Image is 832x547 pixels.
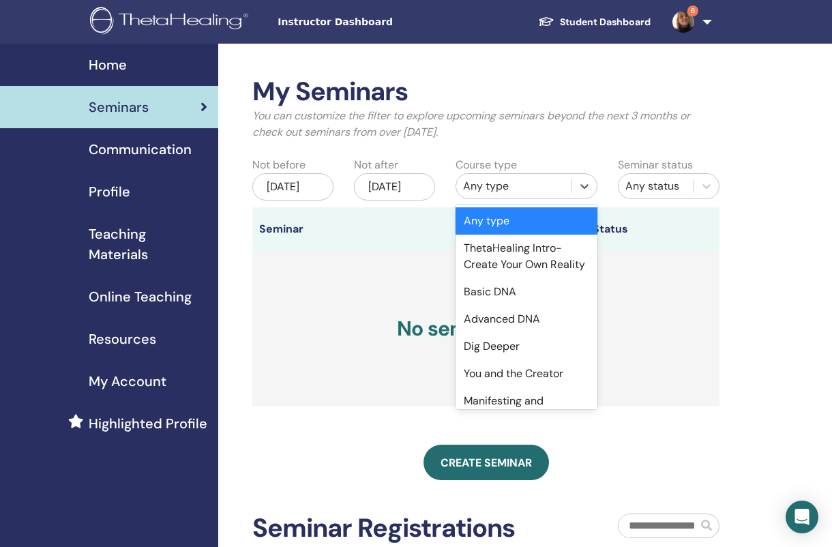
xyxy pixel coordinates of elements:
a: Create seminar [424,445,549,480]
label: Not before [252,157,306,173]
div: Advanced DNA [456,306,597,333]
span: Highlighted Profile [89,413,207,434]
img: logo.png [90,7,253,38]
p: You can customize the filter to explore upcoming seminars beyond the next 3 months or check out s... [252,108,719,141]
a: Student Dashboard [527,10,662,35]
span: Communication [89,139,192,160]
div: Any status [625,178,687,194]
div: Any type [463,178,565,194]
label: Course type [456,157,517,173]
div: Any type [456,207,597,235]
th: Seminar [252,207,327,251]
span: Home [89,55,127,75]
h3: No seminars found [252,251,719,406]
img: graduation-cap-white.svg [538,16,554,27]
div: Open Intercom Messenger [786,501,818,533]
span: 6 [687,5,698,16]
div: [DATE] [354,173,435,201]
span: Teaching Materials [89,224,207,265]
th: Status [586,207,697,251]
div: [DATE] [252,173,333,201]
span: My Account [89,371,166,391]
img: default.jpg [672,11,694,33]
label: Seminar status [618,157,693,173]
span: Create seminar [441,456,532,470]
div: ThetaHealing Intro- Create Your Own Reality [456,235,597,278]
h2: Seminar Registrations [252,513,515,544]
span: Seminars [89,97,149,117]
span: Instructor Dashboard [278,15,482,29]
div: Dig Deeper [456,333,597,360]
span: Resources [89,329,156,349]
div: You and the Creator [456,360,597,387]
h2: My Seminars [252,76,719,108]
span: Online Teaching [89,286,192,307]
div: Basic DNA [456,278,597,306]
span: Profile [89,181,130,202]
div: Manifesting and Abundance [456,387,597,431]
label: Not after [354,157,398,173]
